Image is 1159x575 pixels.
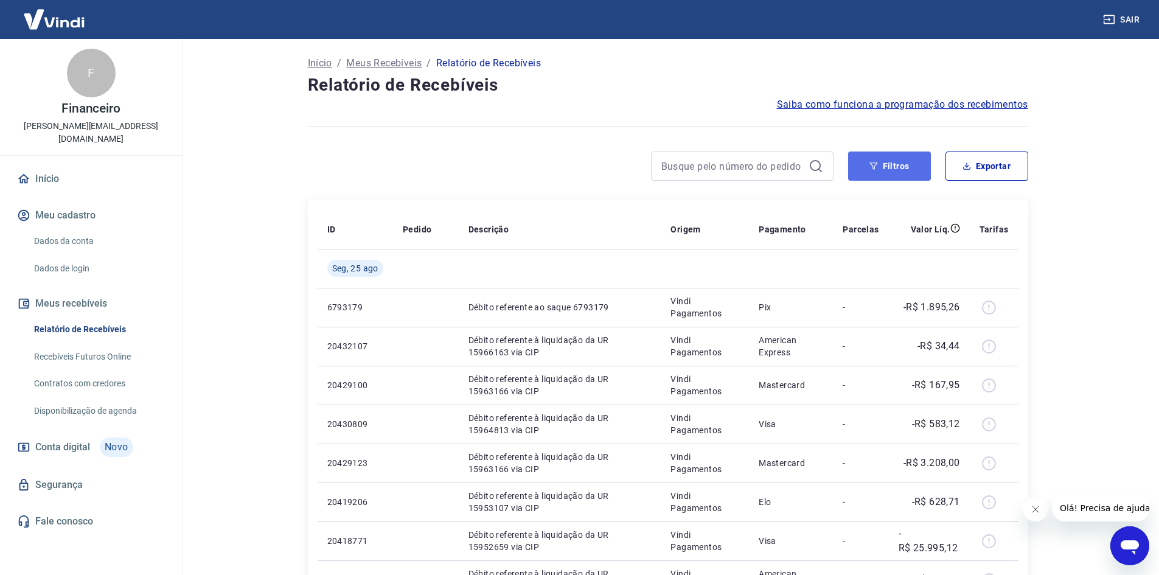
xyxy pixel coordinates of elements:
p: Vindi Pagamentos [670,490,739,514]
p: Mastercard [759,457,823,469]
p: ID [327,223,336,235]
p: Débito referente à liquidação da UR 15964813 via CIP [468,412,652,436]
button: Sair [1101,9,1144,31]
p: - [843,418,879,430]
iframe: Fechar mensagem [1023,497,1048,521]
a: Recebíveis Futuros Online [29,344,167,369]
a: Contratos com credores [29,371,167,396]
p: - [843,379,879,391]
p: Débito referente à liquidação da UR 15963166 via CIP [468,373,652,397]
p: Mastercard [759,379,823,391]
p: Tarifas [980,223,1009,235]
p: Vindi Pagamentos [670,334,739,358]
a: Segurança [15,472,167,498]
span: Conta digital [35,439,90,456]
p: 20432107 [327,340,383,352]
iframe: Botão para abrir a janela de mensagens [1110,526,1149,565]
input: Busque pelo número do pedido [661,157,804,175]
p: / [337,56,341,71]
p: Elo [759,496,823,508]
p: Vindi Pagamentos [670,373,739,397]
p: -R$ 1.895,26 [903,300,960,315]
p: Origem [670,223,700,235]
a: Dados da conta [29,229,167,254]
p: 20419206 [327,496,383,508]
p: 20429123 [327,457,383,469]
a: Relatório de Recebíveis [29,317,167,342]
p: - [843,496,879,508]
p: Pedido [403,223,431,235]
a: Meus Recebíveis [346,56,422,71]
p: -R$ 583,12 [912,417,960,431]
a: Dados de login [29,256,167,281]
a: Início [308,56,332,71]
p: Descrição [468,223,509,235]
button: Meus recebíveis [15,290,167,317]
p: Visa [759,418,823,430]
p: Débito referente ao saque 6793179 [468,301,652,313]
p: Valor Líq. [911,223,950,235]
p: -R$ 25.995,12 [899,526,960,556]
p: - [843,457,879,469]
iframe: Mensagem da empresa [1053,495,1149,521]
p: / [426,56,431,71]
h4: Relatório de Recebíveis [308,73,1028,97]
button: Exportar [945,152,1028,181]
p: 20430809 [327,418,383,430]
p: Visa [759,535,823,547]
img: Vindi [15,1,94,38]
p: Débito referente à liquidação da UR 15952659 via CIP [468,529,652,553]
p: 6793179 [327,301,383,313]
p: Pagamento [759,223,806,235]
p: Parcelas [843,223,879,235]
p: Vindi Pagamentos [670,529,739,553]
p: -R$ 34,44 [917,339,960,354]
p: -R$ 628,71 [912,495,960,509]
p: [PERSON_NAME][EMAIL_ADDRESS][DOMAIN_NAME] [10,120,172,145]
span: Seg, 25 ago [332,262,378,274]
p: -R$ 3.208,00 [903,456,960,470]
a: Fale conosco [15,508,167,535]
p: American Express [759,334,823,358]
p: 20429100 [327,379,383,391]
p: Débito referente à liquidação da UR 15966163 via CIP [468,334,652,358]
p: Financeiro [61,102,121,115]
p: -R$ 167,95 [912,378,960,392]
p: - [843,535,879,547]
a: Conta digitalNovo [15,433,167,462]
button: Filtros [848,152,931,181]
p: Vindi Pagamentos [670,412,739,436]
p: Débito referente à liquidação da UR 15953107 via CIP [468,490,652,514]
p: Vindi Pagamentos [670,451,739,475]
p: - [843,340,879,352]
a: Saiba como funciona a programação dos recebimentos [777,97,1028,112]
p: Pix [759,301,823,313]
a: Disponibilização de agenda [29,399,167,423]
div: F [67,49,116,97]
p: Vindi Pagamentos [670,295,739,319]
button: Meu cadastro [15,202,167,229]
p: 20418771 [327,535,383,547]
p: Débito referente à liquidação da UR 15963166 via CIP [468,451,652,475]
span: Olá! Precisa de ajuda? [7,9,102,18]
p: Relatório de Recebíveis [436,56,541,71]
span: Novo [100,437,133,457]
a: Início [15,166,167,192]
p: - [843,301,879,313]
